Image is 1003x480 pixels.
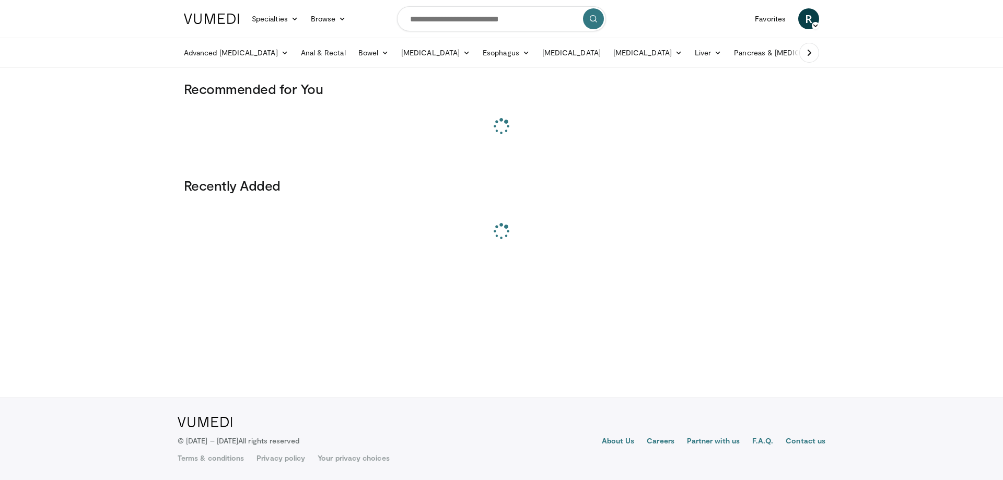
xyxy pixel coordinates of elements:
a: Terms & conditions [178,453,244,463]
a: Partner with us [687,436,740,448]
a: Esophagus [476,42,536,63]
img: VuMedi Logo [178,417,232,427]
h3: Recommended for You [184,80,819,97]
img: VuMedi Logo [184,14,239,24]
a: Contact us [786,436,825,448]
h3: Recently Added [184,177,819,194]
a: [MEDICAL_DATA] [536,42,607,63]
a: [MEDICAL_DATA] [395,42,476,63]
a: Advanced [MEDICAL_DATA] [178,42,295,63]
a: Bowel [352,42,395,63]
a: Browse [305,8,353,29]
a: About Us [602,436,635,448]
a: Favorites [749,8,792,29]
input: Search topics, interventions [397,6,606,31]
a: F.A.Q. [752,436,773,448]
p: © [DATE] – [DATE] [178,436,300,446]
span: All rights reserved [238,436,299,445]
a: Specialties [246,8,305,29]
a: Anal & Rectal [295,42,352,63]
a: Privacy policy [256,453,305,463]
a: Liver [689,42,728,63]
a: R [798,8,819,29]
a: Your privacy choices [318,453,389,463]
a: [MEDICAL_DATA] [607,42,689,63]
a: Pancreas & [MEDICAL_DATA] [728,42,850,63]
a: Careers [647,436,674,448]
